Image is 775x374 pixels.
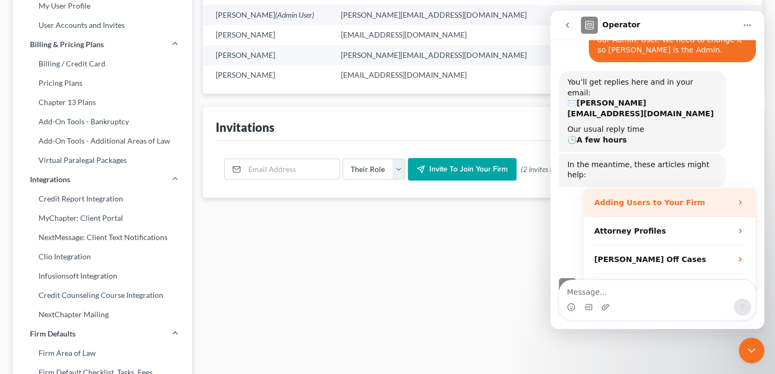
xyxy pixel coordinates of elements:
a: Pricing Plans [13,73,192,93]
td: [EMAIL_ADDRESS][DOMAIN_NAME] [332,65,551,85]
a: Billing & Pricing Plans [13,35,192,54]
a: MyChapter: Client Portal [13,208,192,228]
td: [PERSON_NAME] [203,5,332,25]
td: [EMAIL_ADDRESS][DOMAIN_NAME] [603,5,762,25]
a: Infusionsoft Integration [13,266,192,286]
td: [PERSON_NAME] [203,65,332,85]
td: [PERSON_NAME][EMAIL_ADDRESS][DOMAIN_NAME] [332,5,551,25]
a: Billing / Credit Card [13,54,192,73]
a: NextChapter Mailing [13,305,192,324]
span: (Admin User) [275,10,314,19]
a: Firm Area of Law [13,343,192,363]
input: Email Address [245,159,339,179]
div: Invitations [216,119,275,135]
td: [PERSON_NAME] [203,45,332,65]
a: Credit Report Integration [13,189,192,208]
span: (2 invites left) [521,164,561,175]
a: Credit Counseling Course Integration [13,286,192,305]
a: Integrations [13,170,192,189]
button: Invite to join your firm [408,158,516,181]
a: Firm Defaults [13,324,192,343]
td: [EMAIL_ADDRESS][DOMAIN_NAME] [332,25,551,45]
a: Clio Integration [13,247,192,266]
iframe: Intercom live chat [550,11,764,329]
a: Chapter 13 Plans [13,93,192,112]
td: [PERSON_NAME][EMAIL_ADDRESS][DOMAIN_NAME] [332,45,551,65]
td: [PERSON_NAME] [203,25,332,45]
span: Integrations [30,174,70,185]
a: Add-On Tools - Bankruptcy [13,112,192,131]
a: NextMessage: Client Text Notifications [13,228,192,247]
a: Virtual Paralegal Packages [13,151,192,170]
a: Add-On Tools - Additional Areas of Law [13,131,192,151]
a: User Accounts and Invites [13,16,192,35]
iframe: Intercom live chat [739,338,764,363]
span: Billing & Pricing Plans [30,39,104,50]
span: Firm Defaults [30,328,75,339]
span: Invite to join your firm [429,164,508,174]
